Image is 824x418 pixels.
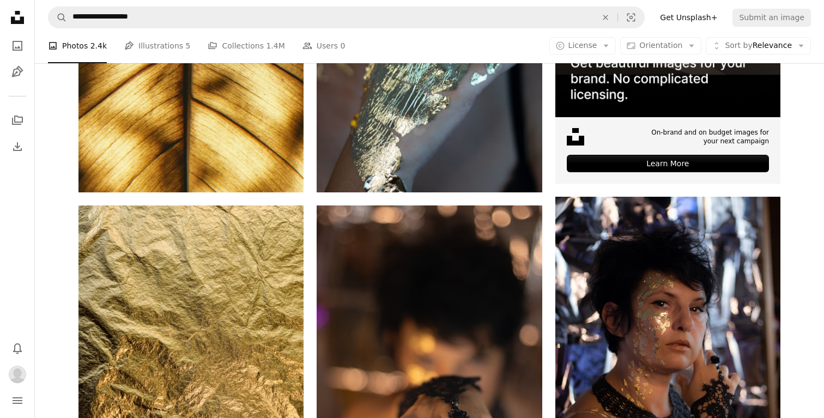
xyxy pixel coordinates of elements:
[7,7,28,31] a: Home — Unsplash
[7,61,28,83] a: Illustrations
[549,37,616,54] button: License
[620,37,701,54] button: Orientation
[186,40,191,52] span: 5
[618,7,644,28] button: Visual search
[653,9,724,26] a: Get Unsplash+
[7,390,28,411] button: Menu
[639,41,682,50] span: Orientation
[124,28,190,63] a: Illustrations 5
[7,110,28,131] a: Collections
[725,41,752,50] span: Sort by
[7,136,28,157] a: Download History
[568,41,597,50] span: License
[49,7,67,28] button: Search Unsplash
[78,313,304,323] a: gray and black fur textile
[645,128,769,147] span: On-brand and on budget images for your next campaign
[208,28,284,63] a: Collections 1.4M
[7,337,28,359] button: Notifications
[48,7,645,28] form: Find visuals sitewide
[9,366,26,383] img: Avatar of user Aisling O'Connor
[706,37,811,54] button: Sort byRelevance
[7,35,28,57] a: Photos
[317,350,542,360] a: A close up of a person holding out their hand
[593,7,617,28] button: Clear
[555,342,780,352] a: A woman with gold paint on her face
[567,155,769,172] div: Learn More
[7,364,28,385] button: Profile
[302,28,346,63] a: Users 0
[266,40,284,52] span: 1.4M
[567,128,584,146] img: file-1631678316303-ed18b8b5cb9cimage
[340,40,345,52] span: 0
[725,40,792,51] span: Relevance
[732,9,811,26] button: Submit an image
